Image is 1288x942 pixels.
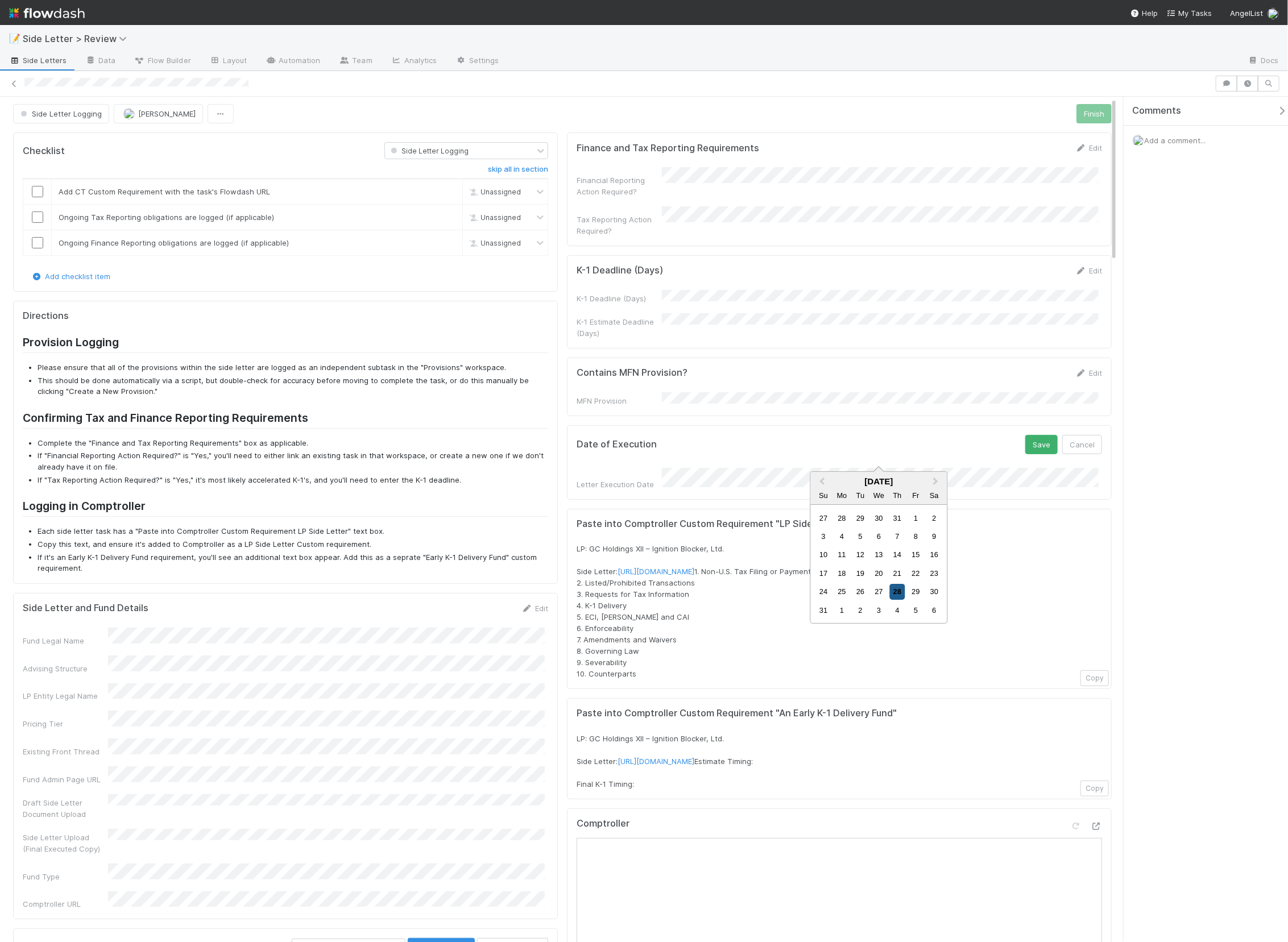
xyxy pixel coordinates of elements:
[38,362,548,374] li: Please ensure that all of the provisions within the side letter are logged as an independent subt...
[853,488,868,503] div: Tuesday
[114,104,203,123] button: [PERSON_NAME]
[928,473,946,491] button: Next Month
[577,518,1102,530] h5: Paste into Comptroller Custom Requirement "LP Side Letter"
[853,511,868,526] div: Choose Tuesday, July 29th, 2025
[1167,9,1212,18] span: My Tasks
[23,797,108,820] div: Draft Side Letter Document Upload
[908,529,923,544] div: Choose Friday, August 8th, 2025
[23,335,119,349] strong: Provision Logging
[577,143,759,154] h5: Finance and Tax Reporting Requirements
[889,566,905,581] div: Choose Thursday, August 21st, 2025
[9,3,85,23] img: logo-inverted-e16ddd16eac7371096b0.svg
[816,529,831,544] div: Choose Sunday, August 3rd, 2025
[834,584,850,600] div: Choose Monday, August 25th, 2025
[38,526,548,537] li: Each side letter task has a "Paste into Comptroller Custom Requirement LP Side Letter" text box.
[1075,143,1102,152] a: Edit
[853,547,868,563] div: Choose Tuesday, August 12th, 2025
[618,757,694,766] a: [URL][DOMAIN_NAME]
[853,584,868,600] div: Choose Tuesday, August 26th, 2025
[577,395,662,406] div: MFN Provision
[926,511,942,526] div: Choose Saturday, August 2nd, 2025
[388,147,469,155] span: Side Letter Logging
[23,635,108,646] div: Fund Legal Name
[926,547,942,563] div: Choose Saturday, August 16th, 2025
[23,690,108,702] div: LP Entity Legal Name
[329,52,381,70] a: Team
[816,603,831,618] div: Choose Sunday, August 31st, 2025
[23,310,548,322] h5: Directions
[23,411,308,425] strong: Confirming Tax and Finance Reporting Requirements
[577,544,858,678] span: LP: GC Holdings XII – Ignition Blocker, Ltd. Side Letter: 1. Non-U.S. Tax Filing or Payment Oblig...
[810,471,948,624] div: Choose Date
[853,529,868,544] div: Choose Tuesday, August 5th, 2025
[908,584,923,600] div: Choose Friday, August 29th, 2025
[488,165,548,174] h6: skip all in section
[1062,435,1102,454] button: Cancel
[38,438,548,449] li: Complete the "Finance and Tax Reporting Requirements" box as applicable.
[23,898,108,910] div: Comptroller URL
[38,552,548,574] li: If it's an Early K-1 Delivery Fund requirement, you'll see an additional text box appear. Add thi...
[1080,670,1109,686] button: Copy
[1239,52,1288,70] a: Docs
[834,566,850,581] div: Choose Monday, August 18th, 2025
[38,375,548,397] li: This should be done automatically via a script, but double-check for accuracy before moving to co...
[816,547,831,563] div: Choose Sunday, August 10th, 2025
[577,479,662,490] div: Letter Execution Date
[467,213,521,222] span: Unassigned
[812,473,830,491] button: Previous Month
[853,603,868,618] div: Choose Tuesday, September 2nd, 2025
[23,33,132,44] span: Side Letter > Review
[577,175,662,197] div: Financial Reporting Action Required?
[816,488,831,503] div: Sunday
[1132,105,1181,117] span: Comments
[577,734,755,789] span: LP: GC Holdings XII – Ignition Blocker, Ltd. Side Letter: Estimate Timing: Final K-1 Timing:
[577,439,657,450] h5: Date of Execution
[834,488,850,503] div: Monday
[23,499,146,513] strong: Logging in Comptroller
[1133,135,1144,146] img: avatar_6177bb6d-328c-44fd-b6eb-4ffceaabafa4.png
[1075,266,1102,275] a: Edit
[577,293,662,304] div: K-1 Deadline (Days)
[1080,781,1109,796] button: Copy
[1144,136,1206,145] span: Add a comment...
[138,109,196,118] span: [PERSON_NAME]
[908,547,923,563] div: Choose Friday, August 15th, 2025
[59,213,274,222] span: Ongoing Tax Reporting obligations are logged (if applicable)
[76,52,125,70] a: Data
[908,488,923,503] div: Friday
[9,34,20,43] span: 📝
[926,603,942,618] div: Choose Saturday, September 6th, 2025
[1025,435,1058,454] button: Save
[123,108,135,119] img: avatar_6177bb6d-328c-44fd-b6eb-4ffceaabafa4.png
[871,584,887,600] div: Choose Wednesday, August 27th, 2025
[446,52,508,70] a: Settings
[834,529,850,544] div: Choose Monday, August 4th, 2025
[871,603,887,618] div: Choose Wednesday, September 3rd, 2025
[908,511,923,526] div: Choose Friday, August 1st, 2025
[577,367,688,379] h5: Contains MFN Provision?
[618,567,694,576] a: [URL][DOMAIN_NAME]
[853,566,868,581] div: Choose Tuesday, August 19th, 2025
[834,511,850,526] div: Choose Monday, July 28th, 2025
[926,529,942,544] div: Choose Saturday, August 9th, 2025
[834,603,850,618] div: Choose Monday, September 1st, 2025
[1130,7,1158,19] div: Help
[889,488,905,503] div: Thursday
[200,52,256,70] a: Layout
[816,584,831,600] div: Choose Sunday, August 24th, 2025
[1167,7,1212,19] a: My Tasks
[23,774,108,785] div: Fund Admin Page URL
[23,663,108,674] div: Advising Structure
[23,146,65,157] h5: Checklist
[871,547,887,563] div: Choose Wednesday, August 13th, 2025
[577,708,1102,719] h5: Paste into Comptroller Custom Requirement "An Early K-1 Delivery Fund"
[59,187,270,196] span: Add CT Custom Requirement with the task's Flowdash URL
[23,871,108,882] div: Fund Type
[9,55,67,66] span: Side Letters
[577,316,662,339] div: K-1 Estimate Deadline (Days)
[889,547,905,563] div: Choose Thursday, August 14th, 2025
[816,511,831,526] div: Choose Sunday, July 27th, 2025
[1076,104,1112,123] button: Finish
[134,55,191,66] span: Flow Builder
[889,511,905,526] div: Choose Thursday, July 31st, 2025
